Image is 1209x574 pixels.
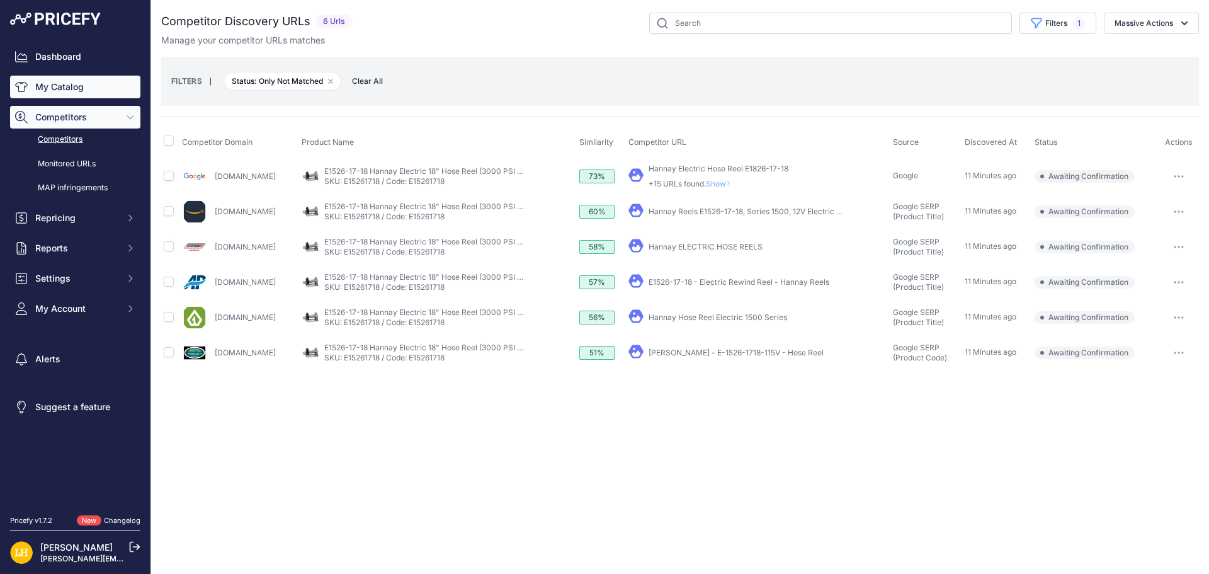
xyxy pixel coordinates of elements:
[649,164,788,173] a: Hannay Electric Hose Reel E1826-17-18
[965,206,1016,215] span: 11 Minutes ago
[649,277,829,287] a: E1526-17-18 - Electric Rewind Reel - Hannay Reels
[315,14,353,29] span: 6 Urls
[649,13,1012,34] input: Search
[965,171,1016,180] span: 11 Minutes ago
[215,313,276,322] a: [DOMAIN_NAME]
[215,242,276,251] a: [DOMAIN_NAME]
[649,207,842,216] a: Hannay Reels E1526-17-18, Series 1500, 12V Electric ...
[35,212,118,224] span: Repricing
[40,554,234,563] a: [PERSON_NAME][EMAIL_ADDRESS][DOMAIN_NAME]
[1165,137,1193,147] span: Actions
[893,343,947,362] span: Google SERP (Product Code)
[579,346,615,360] div: 51%
[324,166,535,176] a: E1526-17-18 Hannay Electric 18" Hose Reel (3000 PSI Max)
[324,247,445,256] a: SKU: E15261718 / Code: E15261718
[35,272,118,285] span: Settings
[104,516,140,525] a: Changelog
[649,242,763,251] a: Hannay ELECTRIC HOSE REELS
[324,212,445,221] a: SKU: E15261718 / Code: E15261718
[35,242,118,255] span: Reports
[202,77,219,85] small: |
[35,111,118,123] span: Competitors
[1035,241,1135,253] span: Awaiting Confirmation
[10,396,140,418] a: Suggest a feature
[182,137,253,147] span: Competitor Domain
[579,137,613,147] span: Similarity
[215,171,276,181] a: [DOMAIN_NAME]
[1072,17,1086,30] span: 1
[35,302,118,315] span: My Account
[10,76,140,98] a: My Catalog
[893,171,918,180] span: Google
[579,275,615,289] div: 57%
[1035,276,1135,289] span: Awaiting Confirmation
[965,347,1016,357] span: 11 Minutes ago
[1035,311,1135,324] span: Awaiting Confirmation
[215,277,276,287] a: [DOMAIN_NAME]
[1035,205,1135,218] span: Awaiting Confirmation
[10,297,140,320] button: My Account
[893,137,919,147] span: Source
[10,129,140,151] a: Competitors
[171,76,202,86] small: FILTERS
[706,179,736,188] span: Show
[324,202,535,211] a: E1526-17-18 Hannay Electric 18" Hose Reel (3000 PSI Max)
[1104,13,1199,34] button: Massive Actions
[215,348,276,357] a: [DOMAIN_NAME]
[579,240,615,254] div: 58%
[324,237,535,246] a: E1526-17-18 Hannay Electric 18" Hose Reel (3000 PSI Max)
[893,202,944,221] span: Google SERP (Product Title)
[965,312,1016,321] span: 11 Minutes ago
[10,348,140,370] a: Alerts
[10,267,140,290] button: Settings
[579,311,615,324] div: 56%
[965,241,1016,251] span: 11 Minutes ago
[1035,170,1135,183] span: Awaiting Confirmation
[649,179,788,189] p: +15 URLs found.
[10,153,140,175] a: Monitored URLs
[324,343,535,352] a: E1526-17-18 Hannay Electric 18" Hose Reel (3000 PSI Max)
[579,169,615,183] div: 73%
[10,237,140,260] button: Reports
[10,45,140,500] nav: Sidebar
[346,75,389,88] button: Clear All
[965,137,1017,147] span: Discovered At
[649,313,787,322] a: Hannay Hose Reel Electric 1500 Series
[10,515,52,526] div: Pricefy v1.7.2
[324,353,445,362] a: SKU: E15261718 / Code: E15261718
[324,176,445,186] a: SKU: E15261718 / Code: E15261718
[324,318,445,327] a: SKU: E15261718 / Code: E15261718
[10,13,101,25] img: Pricefy Logo
[1035,137,1058,147] span: Status
[10,45,140,68] a: Dashboard
[893,272,944,292] span: Google SERP (Product Title)
[224,72,341,91] span: Status: Only Not Matched
[161,13,310,30] h2: Competitor Discovery URLs
[40,542,113,553] a: [PERSON_NAME]
[10,207,140,229] button: Repricing
[893,307,944,327] span: Google SERP (Product Title)
[324,307,535,317] a: E1526-17-18 Hannay Electric 18" Hose Reel (3000 PSI Max)
[324,282,445,292] a: SKU: E15261718 / Code: E15261718
[649,348,824,357] a: [PERSON_NAME] - E-1526-1718-115V - Hose Reel
[628,137,686,147] span: Competitor URL
[302,137,354,147] span: Product Name
[215,207,276,216] a: [DOMAIN_NAME]
[893,237,944,256] span: Google SERP (Product Title)
[10,177,140,199] a: MAP infringements
[10,106,140,129] button: Competitors
[579,205,615,219] div: 60%
[77,515,101,526] span: New
[324,272,535,282] a: E1526-17-18 Hannay Electric 18" Hose Reel (3000 PSI Max)
[965,277,1016,286] span: 11 Minutes ago
[161,34,325,47] p: Manage your competitor URLs matches
[1019,13,1096,34] button: Filters1
[1035,347,1135,359] span: Awaiting Confirmation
